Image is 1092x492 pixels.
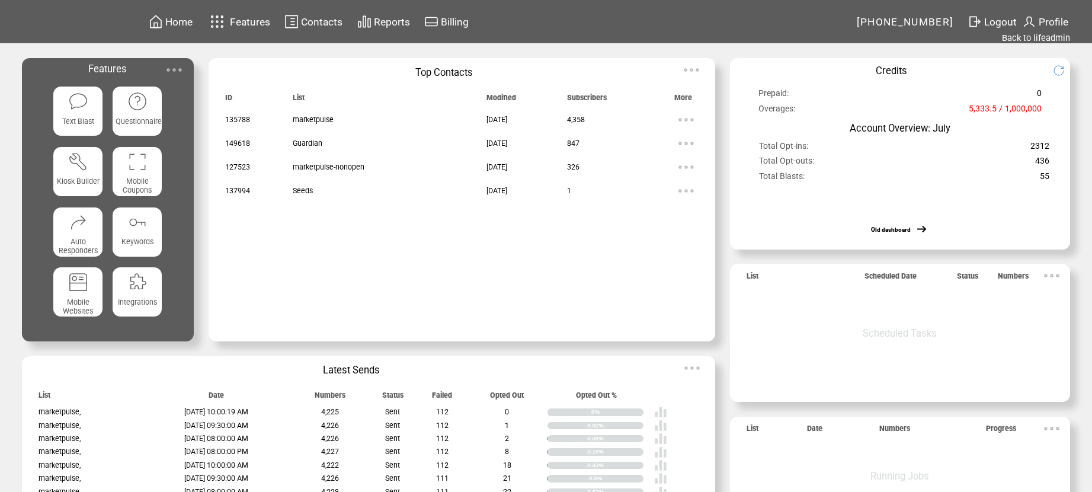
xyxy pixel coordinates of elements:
img: ellypsis.svg [1040,264,1064,287]
img: poll%20-%20white.svg [654,459,667,472]
a: Kiosk Builder [53,147,103,197]
span: 112 [436,421,449,430]
span: [DATE] 08:00:00 AM [184,434,248,443]
img: integrations.svg [127,272,148,292]
span: 4,225 [321,407,339,416]
span: marketpulse, [39,474,81,483]
span: Status [382,391,404,405]
span: Home [165,16,193,28]
img: tool%201.svg [68,152,88,172]
img: poll%20-%20white.svg [654,405,667,418]
span: 55 [1040,171,1049,187]
img: contacts.svg [284,14,299,29]
img: ellypsis.svg [674,132,698,155]
span: Account Overview: July [850,123,950,134]
span: Running Jobs [870,471,929,482]
span: Credits [876,65,907,76]
span: 4,222 [321,461,339,469]
span: marketpulse, [39,461,81,469]
a: Keywords [113,207,162,258]
a: Contacts [283,12,344,31]
span: Mobile Coupons [123,177,152,194]
img: creidtcard.svg [424,14,438,29]
span: Billing [441,16,469,28]
a: Questionnaire [113,87,162,137]
span: 112 [436,407,449,416]
span: List [293,93,305,108]
span: 2312 [1030,141,1049,156]
span: 149618 [225,139,250,148]
span: 111 [436,474,449,483]
span: Overages: [758,104,795,119]
span: 18 [503,461,511,469]
a: Text Blast [53,87,103,137]
div: 0.43% [587,462,643,469]
span: 137994 [225,186,250,195]
span: 0 [505,407,509,416]
img: keywords.svg [127,212,148,232]
a: Profile [1020,12,1070,31]
span: ID [225,93,232,108]
a: Logout [966,12,1020,31]
span: 135788 [225,115,250,124]
span: Profile [1039,16,1068,28]
a: Old dashboard [871,226,911,233]
span: Questionnaire [116,117,162,126]
img: questionnaire.svg [127,91,148,111]
span: Features [88,63,127,75]
span: Features [230,16,270,28]
img: poll%20-%20white.svg [654,446,667,459]
span: Modified [486,93,516,108]
div: 0.05% [587,435,643,442]
span: 436 [1035,156,1049,171]
span: Contacts [301,16,342,28]
img: coupons.svg [127,152,148,172]
span: Text Blast [62,117,94,126]
a: Mobile Coupons [113,147,162,197]
img: poll%20-%20white.svg [654,432,667,445]
span: [DATE] 10:00:00 AM [184,461,248,469]
span: Scheduled Tasks [863,328,937,339]
a: Auto Responders [53,207,103,258]
span: 326 [567,162,579,171]
span: Integrations [118,298,157,306]
span: 1 [567,186,571,195]
span: marketpulse [293,115,334,124]
img: refresh.png [1053,65,1075,76]
span: Sent [385,421,400,430]
span: [DATE] 09:30:00 AM [184,474,248,483]
span: Sent [385,407,400,416]
span: List [39,391,50,405]
img: ellypsis.svg [1040,417,1064,440]
span: Latest Sends [323,365,380,376]
a: Back to lifeadmin [1002,33,1070,43]
span: Total Opt-ins: [759,141,808,156]
a: Reports [356,12,412,31]
span: 8 [505,447,509,456]
span: Auto Responders [59,237,98,255]
span: marketpulse, [39,434,81,443]
img: ellypsis.svg [162,58,186,82]
span: 21 [503,474,511,483]
img: ellypsis.svg [680,58,703,82]
img: poll%20-%20white.svg [654,419,667,432]
span: marketpulse, [39,407,81,416]
span: [DATE] 09:30:00 AM [184,421,248,430]
a: Billing [422,12,470,31]
span: Failed [432,391,452,405]
span: 127523 [225,162,250,171]
span: Kiosk Builder [57,177,100,186]
span: Status [957,271,978,286]
span: Mobile Websites [63,298,93,315]
img: chart.svg [357,14,372,29]
span: Sent [385,434,400,443]
span: 4,227 [321,447,339,456]
span: Subscribers [567,93,607,108]
img: poll%20-%20white.svg [654,472,667,485]
span: Numbers [315,391,345,405]
div: 0% [591,408,643,416]
span: 2 [505,434,509,443]
img: profile.svg [1022,14,1036,29]
div: 0.02% [587,422,643,429]
img: text-blast.svg [68,91,88,111]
